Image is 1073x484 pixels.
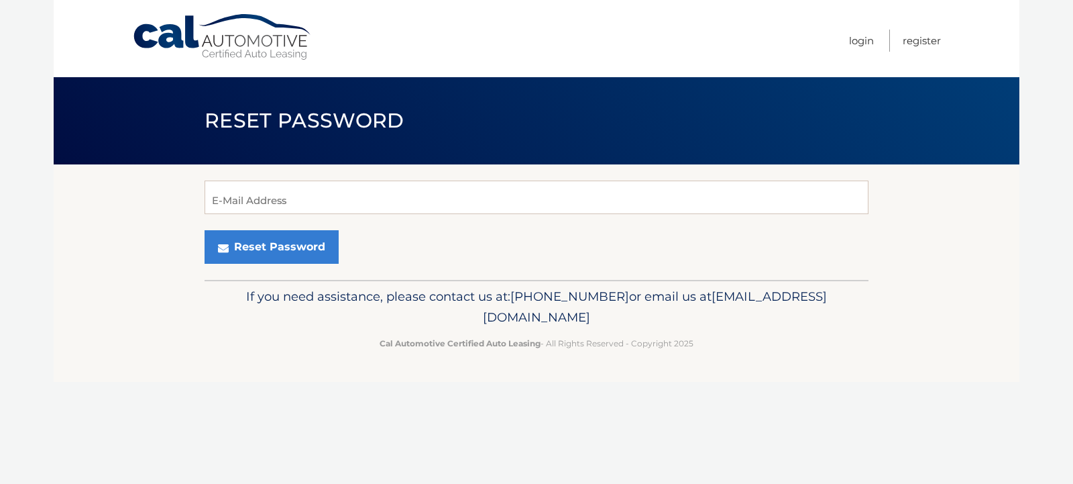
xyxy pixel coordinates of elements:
[849,30,874,52] a: Login
[903,30,941,52] a: Register
[205,108,404,133] span: Reset Password
[213,286,860,329] p: If you need assistance, please contact us at: or email us at
[510,289,629,304] span: [PHONE_NUMBER]
[380,338,541,348] strong: Cal Automotive Certified Auto Leasing
[205,230,339,264] button: Reset Password
[132,13,313,61] a: Cal Automotive
[213,336,860,350] p: - All Rights Reserved - Copyright 2025
[205,181,868,214] input: E-Mail Address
